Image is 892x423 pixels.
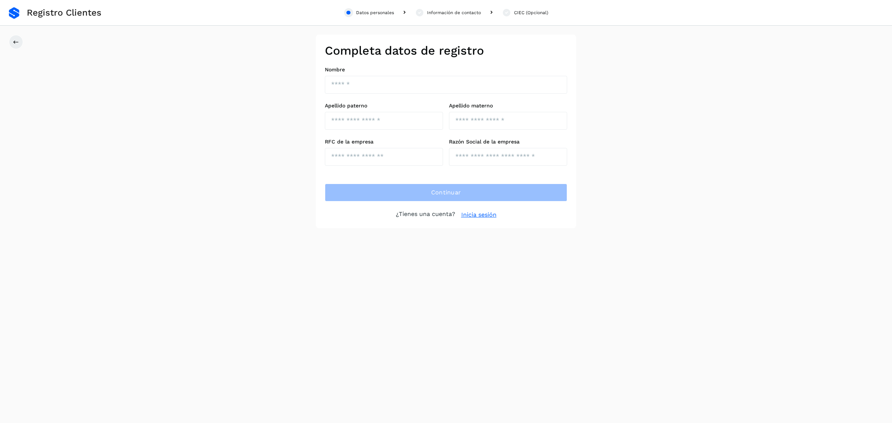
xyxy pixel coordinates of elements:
div: Información de contacto [427,9,481,16]
span: Registro Clientes [27,7,101,18]
span: Continuar [431,188,461,197]
div: CIEC (Opcional) [514,9,548,16]
label: Nombre [325,67,567,73]
div: Datos personales [356,9,394,16]
label: Apellido paterno [325,103,443,109]
p: ¿Tienes una cuenta? [396,210,455,219]
a: Inicia sesión [461,210,497,219]
label: RFC de la empresa [325,139,443,145]
label: Apellido materno [449,103,567,109]
button: Continuar [325,184,567,201]
h2: Completa datos de registro [325,43,567,58]
label: Razón Social de la empresa [449,139,567,145]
